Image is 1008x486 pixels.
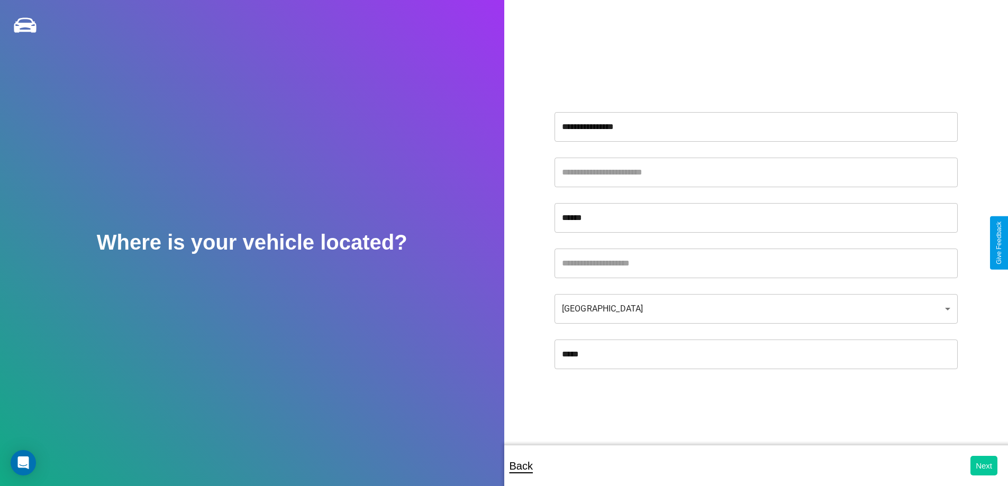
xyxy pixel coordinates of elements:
[11,450,36,475] div: Open Intercom Messenger
[555,294,958,324] div: [GEOGRAPHIC_DATA]
[97,231,407,254] h2: Where is your vehicle located?
[970,456,997,475] button: Next
[510,456,533,475] p: Back
[995,222,1003,264] div: Give Feedback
